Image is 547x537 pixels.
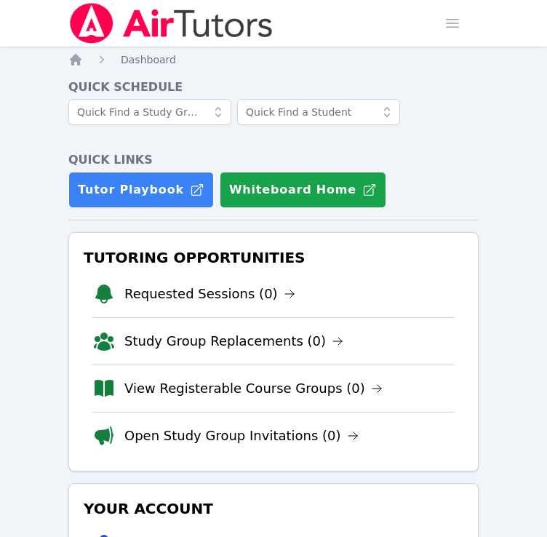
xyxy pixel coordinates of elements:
[68,52,479,67] nav: Breadcrumb
[81,496,466,522] h3: Your Account
[68,172,214,208] a: Tutor Playbook
[220,172,386,208] button: Whiteboard Home
[121,54,176,65] span: Dashboard
[68,151,479,169] h4: Quick Links
[124,426,359,446] a: Open Study Group Invitations (0)
[124,331,343,351] a: Study Group Replacements (0)
[68,3,274,44] img: Air Tutors
[124,284,295,304] a: Requested Sessions (0)
[81,244,466,271] h3: Tutoring Opportunities
[124,378,383,399] a: View Registerable Course Groups (0)
[237,99,400,125] input: Quick Find a Student
[68,79,479,96] h4: Quick Schedule
[68,99,231,125] input: Quick Find a Study Group
[121,52,176,67] a: Dashboard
